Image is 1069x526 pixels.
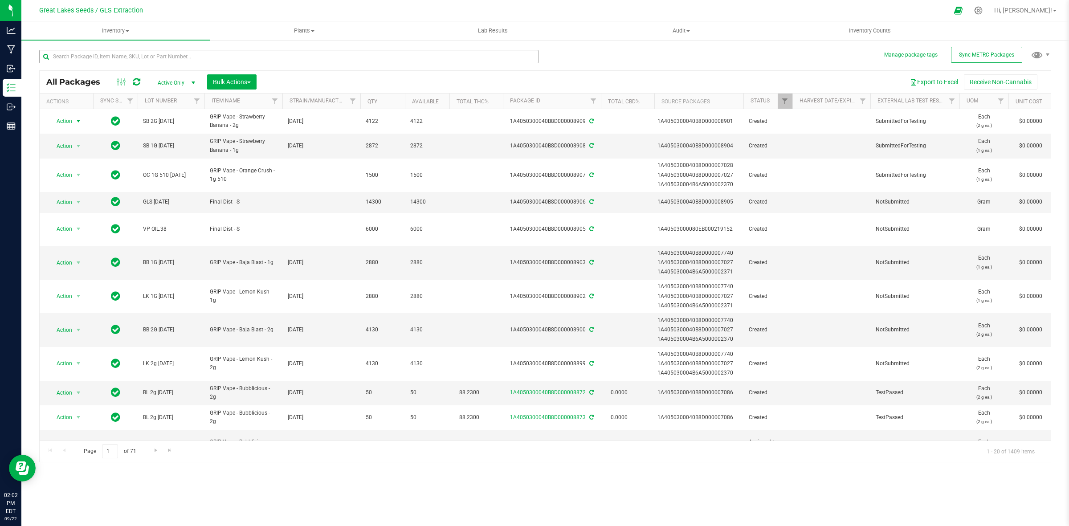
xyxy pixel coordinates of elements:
[210,409,277,426] span: GRIP Vape - Bubblicious - 2g
[965,137,1003,154] span: Each
[143,142,199,150] span: SB 1G [DATE]
[904,74,964,90] button: Export to Excel
[876,171,954,179] span: SubmittedForTesting
[410,413,444,422] span: 50
[210,384,277,401] span: GRIP Vape - Bubblicious - 2g
[210,198,277,206] span: Final Dist - S
[588,118,594,124] span: Sync from Compliance System
[965,409,1003,426] span: Each
[967,98,978,104] a: UOM
[657,369,741,377] div: Value 3: 1A405030004B6A5000002370
[657,142,741,150] div: Value 1: 1A4050300040B8D000008904
[73,169,84,181] span: select
[7,122,16,130] inline-svg: Reports
[210,137,277,154] span: GRIP Vape - Strawberry Banana - 1g
[1008,313,1053,347] td: $0.00000
[46,77,109,87] span: All Packages
[149,444,162,457] a: Go to the next page
[502,198,602,206] div: 1A4050300040B8D000008906
[876,292,954,301] span: NotSubmitted
[502,292,602,301] div: 1A4050300040B8D000008902
[410,142,444,150] span: 2872
[657,326,741,334] div: Value 2: 1A4050300040B8D000007027
[965,296,1003,305] p: (1 g ea.)
[366,388,400,397] span: 50
[965,288,1003,305] span: Each
[143,198,199,206] span: GLS [DATE]
[588,259,594,265] span: Sync from Compliance System
[876,198,954,206] span: NotSubmitted
[1008,430,1053,464] td: $0.00000
[749,142,787,150] span: Created
[143,413,199,422] span: BL 2g [DATE]
[73,223,84,235] span: select
[1008,381,1053,405] td: $0.00000
[143,258,199,267] span: BB 1G [DATE]
[410,388,444,397] span: 50
[111,169,120,181] span: In Sync
[588,199,594,205] span: Sync from Compliance System
[876,413,954,422] span: TestPassed
[366,117,400,126] span: 4122
[288,258,355,267] span: [DATE]
[73,115,84,127] span: select
[4,491,17,515] p: 02:02 PM EDT
[876,117,954,126] span: SubmittedForTesting
[210,288,277,305] span: GRIP Vape - Lemon Kush - 1g
[7,26,16,35] inline-svg: Analytics
[366,258,400,267] span: 2880
[111,115,120,127] span: In Sync
[608,98,640,105] a: Total CBD%
[410,359,444,368] span: 4130
[49,357,73,370] span: Action
[102,444,118,458] input: 1
[876,142,954,150] span: SubmittedForTesting
[7,83,16,92] inline-svg: Inventory
[76,444,143,458] span: Page of 71
[657,161,741,170] div: Value 1: 1A4050300040B8D000007028
[654,94,743,109] th: Source Packages
[657,350,741,359] div: Value 1: 1A4050300040B8D000007740
[7,45,16,54] inline-svg: Manufacturing
[4,515,17,522] p: 09/22
[111,323,120,336] span: In Sync
[366,225,400,233] span: 6000
[366,198,400,206] span: 14300
[21,27,210,35] span: Inventory
[346,94,360,109] a: Filter
[588,326,594,333] span: Sync from Compliance System
[46,98,90,105] div: Actions
[410,258,444,267] span: 2880
[994,94,1008,109] a: Filter
[410,292,444,301] span: 2880
[749,258,787,267] span: Created
[111,386,120,399] span: In Sync
[657,302,741,310] div: Value 3: 1A405030004B6A5000002371
[1008,134,1053,158] td: $0.00000
[965,113,1003,130] span: Each
[837,27,903,35] span: Inventory Counts
[210,355,277,372] span: GRIP Vape - Lemon Kush - 2g
[606,386,632,399] span: 0.0000
[588,389,594,396] span: Sync from Compliance System
[502,326,602,334] div: 1A4050300040B8D000008900
[973,6,984,15] div: Manage settings
[965,146,1003,155] p: (1 g ea.)
[190,94,204,109] a: Filter
[210,438,277,455] span: GRIP Vape - Bubblicious - 2g
[49,387,73,399] span: Action
[749,225,787,233] span: Created
[7,102,16,111] inline-svg: Outbound
[111,290,120,302] span: In Sync
[143,292,199,301] span: LK 1G [DATE]
[959,52,1014,58] span: Sync METRC Packages
[884,51,938,59] button: Manage package tags
[111,139,120,152] span: In Sync
[455,386,484,399] span: 88.2300
[49,257,73,269] span: Action
[657,359,741,368] div: Value 2: 1A4050300040B8D000007027
[111,196,120,208] span: In Sync
[588,414,594,420] span: Sync from Compliance System
[1008,347,1053,381] td: $0.00000
[657,292,741,301] div: Value 2: 1A4050300040B8D000007027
